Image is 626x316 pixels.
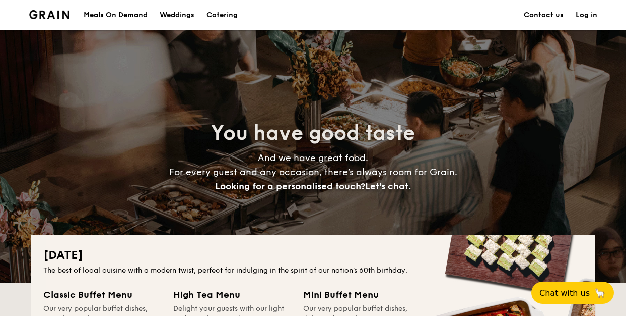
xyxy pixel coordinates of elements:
span: Let's chat. [365,181,411,192]
div: High Tea Menu [173,288,291,302]
div: Classic Buffet Menu [43,288,161,302]
button: Chat with us🦙 [531,282,614,304]
a: Logotype [29,10,70,19]
div: Mini Buffet Menu [303,288,421,302]
span: Chat with us [539,288,590,298]
div: The best of local cuisine with a modern twist, perfect for indulging in the spirit of our nation’... [43,266,583,276]
h2: [DATE] [43,247,583,264]
span: 🦙 [594,287,606,299]
img: Grain [29,10,70,19]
